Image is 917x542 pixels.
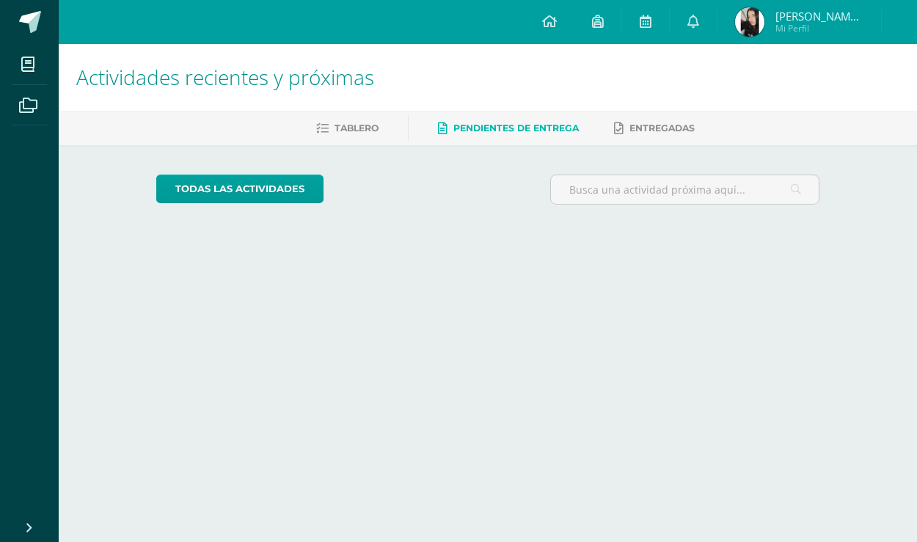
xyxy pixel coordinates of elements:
a: todas las Actividades [156,175,324,203]
span: Mi Perfil [775,22,863,34]
input: Busca una actividad próxima aquí... [551,175,819,204]
a: Pendientes de entrega [438,117,579,140]
span: Entregadas [629,122,695,133]
span: [PERSON_NAME] [PERSON_NAME] [775,9,863,23]
img: beae2aef598cea08d4a7a4bc875801df.png [735,7,764,37]
a: Entregadas [614,117,695,140]
a: Tablero [316,117,379,140]
span: Actividades recientes y próximas [76,63,374,91]
span: Pendientes de entrega [453,122,579,133]
span: Tablero [335,122,379,133]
